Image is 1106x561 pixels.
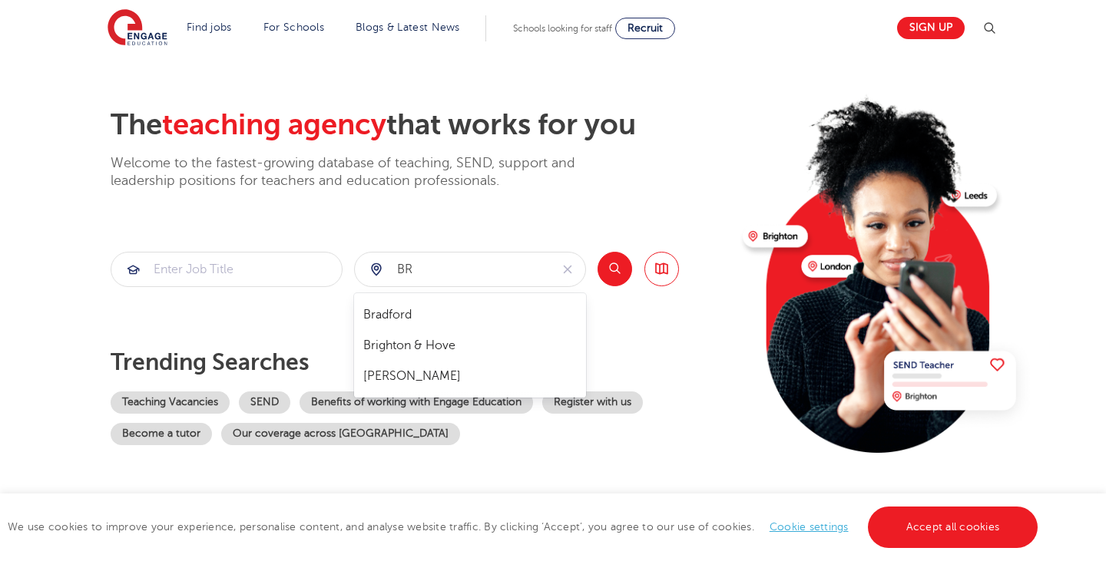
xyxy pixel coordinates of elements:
[111,348,730,376] p: Trending searches
[355,252,550,286] input: Submit
[162,108,386,141] span: teaching agency
[360,299,580,391] ul: Submit
[360,330,580,361] li: Brighton & Hove
[300,391,533,414] a: Benefits of working with Engage Education
[111,154,618,190] p: Welcome to the fastest-growing database of teaching, SEND, support and leadership positions for t...
[354,252,586,287] div: Submit
[263,21,324,33] a: For Schools
[221,423,460,445] a: Our coverage across [GEOGRAPHIC_DATA]
[513,23,612,34] span: Schools looking for staff
[897,17,965,39] a: Sign up
[187,21,232,33] a: Find jobs
[111,252,343,287] div: Submit
[615,18,675,39] a: Recruit
[111,423,212,445] a: Become a tutor
[628,22,663,34] span: Recruit
[356,21,460,33] a: Blogs & Latest News
[111,391,230,414] a: Teaching Vacancies
[542,391,643,414] a: Register with us
[360,361,580,391] li: [PERSON_NAME]
[239,391,290,414] a: SEND
[868,507,1038,548] a: Accept all cookies
[111,107,730,143] h2: The that works for you
[598,252,632,286] button: Search
[8,521,1041,533] span: We use cookies to improve your experience, personalise content, and analyse website traffic. By c...
[111,252,342,286] input: Submit
[360,299,580,330] li: Bradford
[550,252,585,286] button: Clear
[108,9,167,48] img: Engage Education
[770,521,849,533] a: Cookie settings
